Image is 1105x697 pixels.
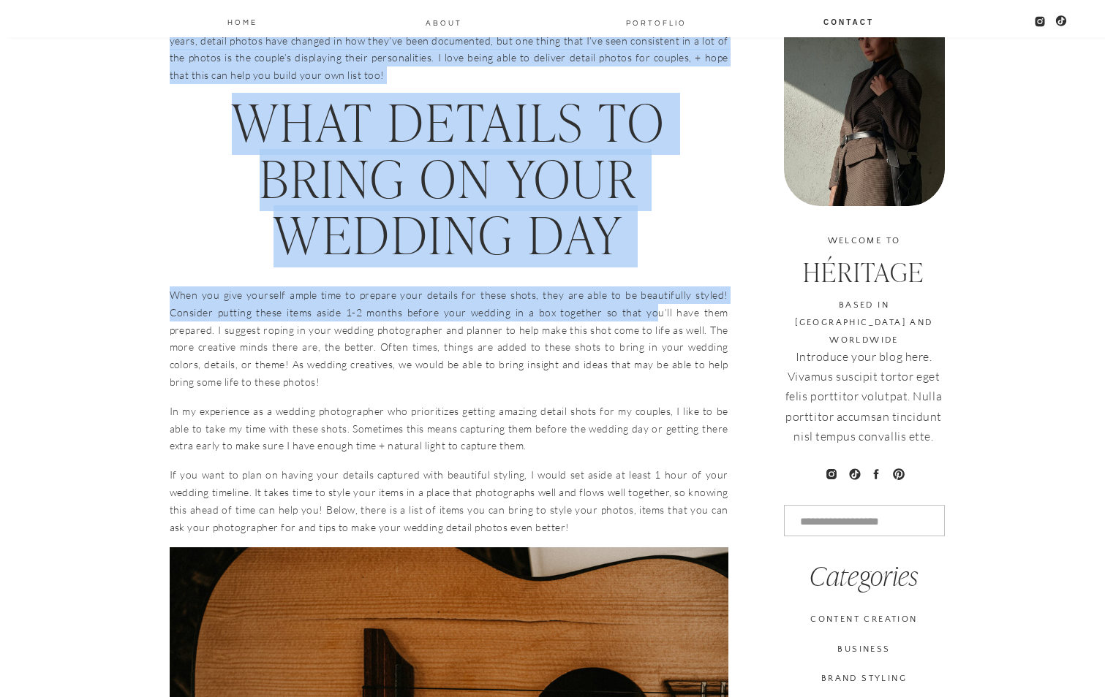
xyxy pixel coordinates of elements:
p: If you want to plan on having your details captured with beautiful styling, I would set aside at ... [170,466,728,536]
p: When you give yourself ample time to prepare your details for these shots, they are able to be be... [170,286,728,391]
a: Contact [823,15,875,27]
h3: Categories [784,561,945,603]
a: brand styling [784,670,945,687]
p: Introduce your blog here. Vivamus suscipit tortor eget felis porttitor volutpat. Nulla porttitor ... [778,347,950,447]
a: About [425,16,463,28]
h3: based in [GEOGRAPHIC_DATA] and worldwide [784,297,945,330]
a: PORTOFLIO [620,16,693,28]
a: business [784,641,945,658]
h1: What details to bring on your wedding day [170,96,728,264]
a: CONTENT CREATION [784,611,945,628]
p: In my experience as a wedding photographer who prioritizes getting amazing detail shots for my co... [170,403,728,454]
h3: welcome to [784,232,945,249]
a: Home [227,15,259,27]
h3: Héritage [758,259,970,289]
